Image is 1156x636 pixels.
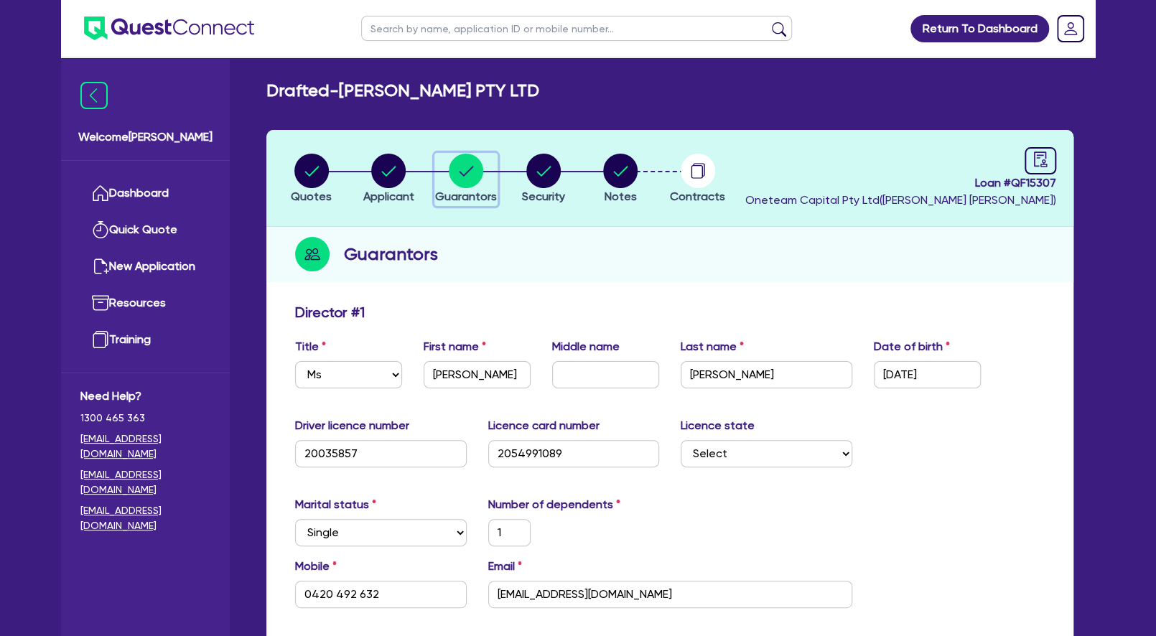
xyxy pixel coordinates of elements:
span: Security [522,190,565,203]
label: Middle name [552,338,620,355]
span: Contracts [670,190,725,203]
button: Guarantors [434,153,498,206]
img: new-application [92,258,109,275]
input: Search by name, application ID or mobile number... [361,16,792,41]
button: Applicant [363,153,415,206]
button: Security [521,153,566,206]
label: Licence state [681,417,755,434]
a: Training [80,322,210,358]
a: New Application [80,248,210,285]
img: icon-menu-close [80,82,108,109]
a: [EMAIL_ADDRESS][DOMAIN_NAME] [80,467,210,497]
a: Return To Dashboard [910,15,1049,42]
label: Driver licence number [295,417,409,434]
span: Oneteam Capital Pty Ltd ( [PERSON_NAME] [PERSON_NAME] ) [745,193,1056,207]
label: Mobile [295,558,337,575]
label: First name [424,338,486,355]
h2: Guarantors [344,241,438,267]
label: Licence card number [488,417,600,434]
img: training [92,331,109,348]
button: Quotes [290,153,332,206]
a: Dashboard [80,175,210,212]
span: Applicant [363,190,414,203]
img: quest-connect-logo-blue [84,17,254,40]
a: Resources [80,285,210,322]
label: Title [295,338,326,355]
a: [EMAIL_ADDRESS][DOMAIN_NAME] [80,503,210,533]
span: Loan # QF15307 [745,174,1056,192]
button: Contracts [669,153,726,206]
span: Quotes [291,190,332,203]
img: resources [92,294,109,312]
span: Guarantors [435,190,497,203]
label: Last name [681,338,744,355]
label: Date of birth [874,338,950,355]
a: Dropdown toggle [1052,10,1089,47]
img: quick-quote [92,221,109,238]
button: Notes [602,153,638,206]
a: Quick Quote [80,212,210,248]
span: 1300 465 363 [80,411,210,426]
h3: Director # 1 [295,304,365,321]
label: Email [488,558,522,575]
h2: Drafted - [PERSON_NAME] PTY LTD [266,80,539,101]
span: Need Help? [80,388,210,405]
span: audit [1033,151,1048,167]
a: [EMAIL_ADDRESS][DOMAIN_NAME] [80,431,210,462]
input: DD / MM / YYYY [874,361,981,388]
img: step-icon [295,237,330,271]
label: Number of dependents [488,496,620,513]
label: Marital status [295,496,376,513]
span: Welcome [PERSON_NAME] [78,128,213,146]
span: Notes [605,190,637,203]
